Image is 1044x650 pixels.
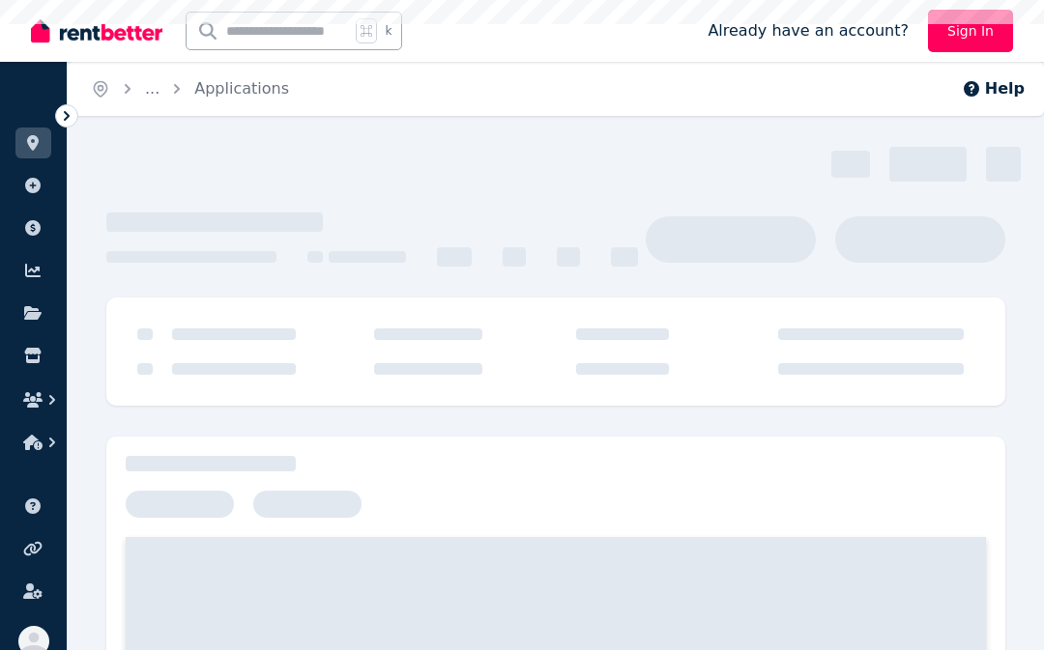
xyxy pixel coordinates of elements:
[708,19,909,42] span: Already have an account?
[194,79,289,98] a: Applications
[68,62,312,116] nav: Breadcrumb
[31,16,162,45] img: RentBetter
[928,10,1013,52] a: Sign In
[145,79,159,98] span: ...
[962,77,1025,100] button: Help
[385,23,391,39] span: k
